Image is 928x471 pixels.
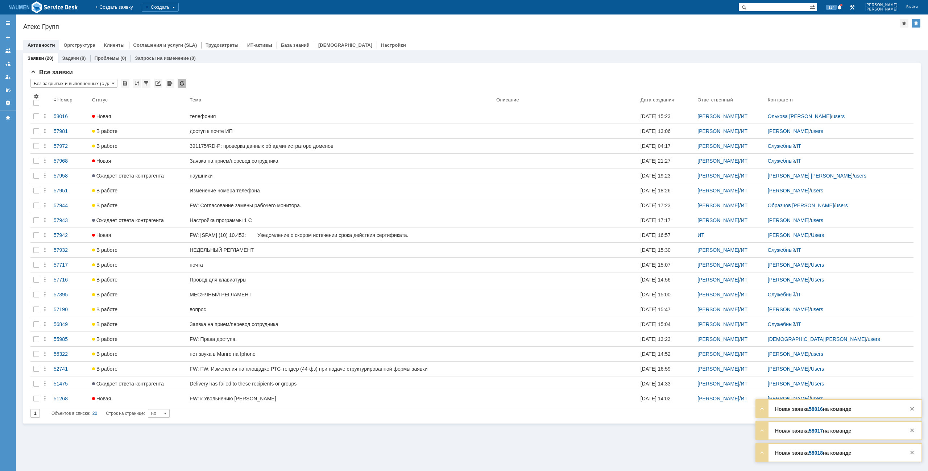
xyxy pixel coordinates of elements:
a: В работе [89,124,187,138]
a: [DATE] 15:47 [638,302,695,317]
a: В работе [89,139,187,153]
span: Ожидает ответа контрагента [92,381,164,387]
div: 57190 [54,307,86,312]
div: [DATE] 13:23 [641,336,671,342]
th: Контрагент [765,91,913,109]
div: (0) [190,55,196,61]
a: FW: FW: Изменения на площадке РТС-тендер (44-фз) при подаче структурированной формы заявки [187,362,493,376]
a: [PERSON_NAME] [697,351,739,357]
a: IT [797,158,801,164]
a: ИТ [741,247,747,253]
span: В работе [92,321,117,327]
a: [DATE] 14:33 [638,376,695,391]
a: [DATE] 15:04 [638,317,695,332]
div: доступ к почте ИП [190,128,490,134]
a: FW: Права доступа. [187,332,493,346]
a: [PERSON_NAME] [697,277,739,283]
a: users [836,203,848,208]
div: Заявка на прием/перевод сотрудника [190,158,490,164]
span: 114 [826,5,837,10]
div: 58016 [54,113,86,119]
div: Скопировать ссылку на список [154,79,162,88]
a: FW: Согласование замены рабочего монитора. [187,198,493,213]
a: [PERSON_NAME] [697,381,739,387]
a: [DATE] 15:07 [638,258,695,272]
a: 57943 [51,213,89,228]
a: [DEMOGRAPHIC_DATA] [318,42,372,48]
a: В работе [89,272,187,287]
span: Все заявки [30,69,73,76]
a: Ожидает ответа контрагента [89,168,187,183]
a: users [811,217,823,223]
a: Users [811,277,824,283]
a: [DATE] 19:23 [638,168,695,183]
span: В работе [92,128,117,134]
div: FW: Права доступа. [190,336,490,342]
div: 52741 [54,366,86,372]
a: FW: [SPAM] (10) 10.453: Уведомление о скором истечении срока действия сертификата. [187,228,493,242]
div: 57716 [54,277,86,283]
div: FW: Согласование замены рабочего монитора. [190,203,490,208]
a: Служебный [768,143,795,149]
a: 52741 [51,362,89,376]
div: 57932 [54,247,86,253]
div: FW: к Увольнению [PERSON_NAME] [190,396,490,401]
a: Служебный [768,158,795,164]
a: [DATE] 18:26 [638,183,695,198]
a: Оргструктура [63,42,95,48]
div: [DATE] 15:47 [641,307,671,312]
span: В работе [92,336,117,342]
a: Провод для клавиатуры [187,272,493,287]
a: телефония [187,109,493,124]
a: Задачи [62,55,79,61]
a: В работе [89,347,187,361]
div: Delivery has failed to these recipients or groups [190,381,490,387]
a: В работе [89,198,187,213]
div: [DATE] 15:00 [641,292,671,297]
th: Дата создания [638,91,695,109]
a: [DATE] 15:00 [638,287,695,302]
a: users [811,128,823,134]
a: 57717 [51,258,89,272]
a: Users [811,381,824,387]
div: (20) [45,55,53,61]
a: В работе [89,362,187,376]
img: Ad3g3kIAYj9CAAAAAElFTkSuQmCC [9,1,78,14]
a: 51475 [51,376,89,391]
div: [DATE] 16:59 [641,366,671,372]
a: Олькова [PERSON_NAME] [768,113,831,119]
a: 57972 [51,139,89,153]
span: В работе [92,247,117,253]
a: users [811,396,823,401]
div: [DATE] 17:23 [641,203,671,208]
div: [DATE] 15:23 [641,113,671,119]
a: 57958 [51,168,89,183]
a: ИТ [741,381,747,387]
a: 57395 [51,287,89,302]
a: [DATE] 14:56 [638,272,695,287]
a: ИТ [741,321,747,327]
div: [DATE] 14:56 [641,277,671,283]
div: [DATE] 15:07 [641,262,671,268]
a: Мои заявки [2,71,14,83]
a: users [811,307,823,312]
div: [DATE] 15:04 [641,321,671,327]
a: [PERSON_NAME] [697,336,739,342]
a: FW: к Увольнению [PERSON_NAME] [187,391,493,406]
div: Обновлять список [178,79,186,88]
a: ИТ [741,113,747,119]
div: 57717 [54,262,86,268]
a: [PERSON_NAME] [697,188,739,193]
a: ИТ [741,128,747,134]
div: Действия [42,113,48,119]
span: В работе [92,262,117,268]
a: [PERSON_NAME] [768,188,809,193]
div: [DATE] 15:30 [641,247,671,253]
a: НЕДЕЛЬНЫЙ РЕГЛАМЕНТ [187,243,493,257]
a: Перейти в интерфейс администратора [848,3,857,12]
a: ИТ [741,173,747,179]
div: наушники [190,173,490,179]
a: 58016 [809,406,823,412]
span: В работе [92,277,117,283]
a: 57716 [51,272,89,287]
